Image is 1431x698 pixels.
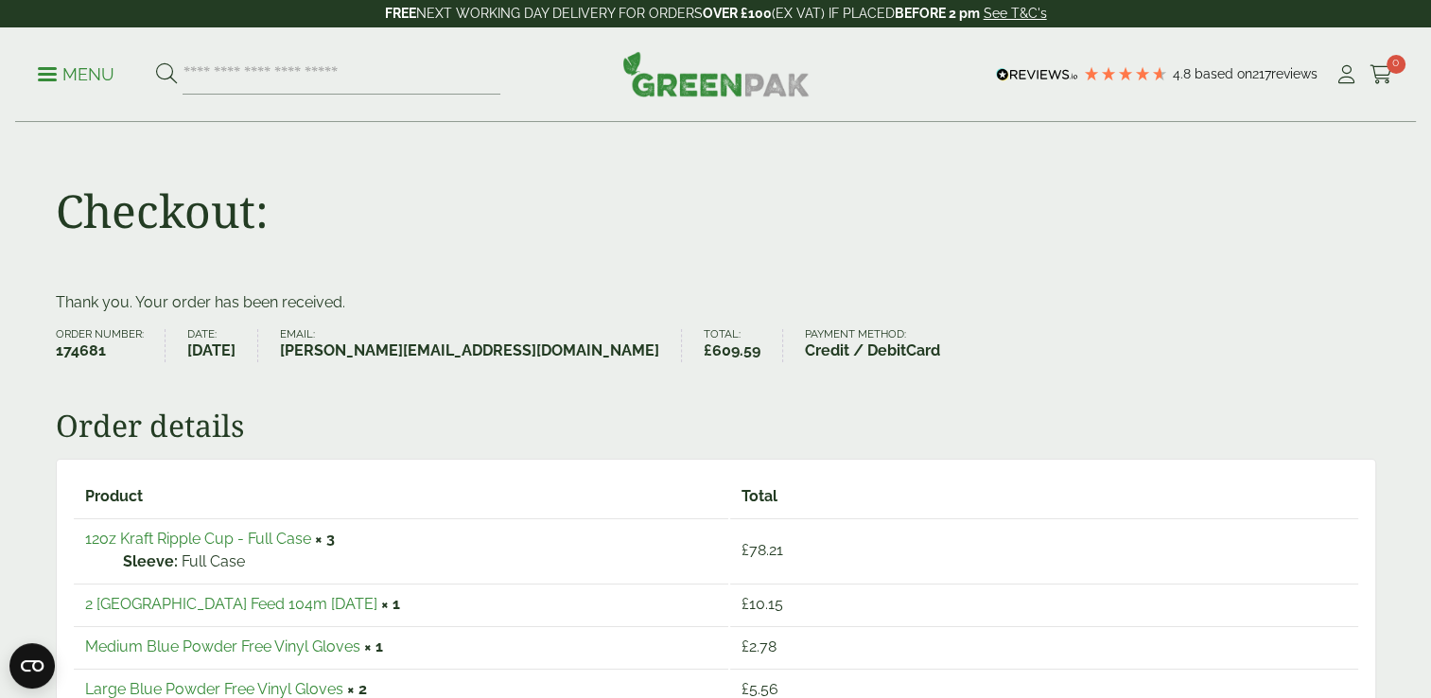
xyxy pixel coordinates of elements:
i: Cart [1370,65,1393,84]
strong: [PERSON_NAME][EMAIL_ADDRESS][DOMAIN_NAME] [280,340,659,362]
a: Large Blue Powder Free Vinyl Gloves [85,680,343,698]
span: £ [742,595,749,613]
strong: × 3 [315,530,335,548]
li: Email: [280,329,682,362]
li: Order number: [56,329,166,362]
strong: FREE [385,6,416,21]
a: Menu [38,63,114,82]
bdi: 5.56 [742,680,778,698]
span: £ [742,541,749,559]
i: My Account [1335,65,1358,84]
a: 12oz Kraft Ripple Cup - Full Case [85,530,311,548]
bdi: 609.59 [704,341,760,359]
bdi: 10.15 [742,595,783,613]
span: £ [742,680,749,698]
strong: BEFORE 2 pm [895,6,980,21]
p: Menu [38,63,114,86]
a: 0 [1370,61,1393,89]
span: 4.8 [1173,66,1195,81]
h1: Checkout: [56,183,269,238]
th: Total [730,477,1357,516]
strong: × 1 [381,595,400,613]
li: Total: [704,329,783,362]
strong: × 2 [347,680,367,698]
strong: Credit / DebitCard [805,340,940,362]
strong: [DATE] [187,340,236,362]
th: Product [74,477,729,516]
strong: 174681 [56,340,144,362]
div: 4.77 Stars [1083,65,1168,82]
span: £ [704,341,712,359]
strong: Sleeve: [123,550,178,573]
li: Date: [187,329,258,362]
img: GreenPak Supplies [622,51,810,96]
bdi: 78.21 [742,541,783,559]
span: 217 [1252,66,1271,81]
strong: OVER £100 [703,6,772,21]
p: Thank you. Your order has been received. [56,291,1376,314]
span: Based on [1195,66,1252,81]
strong: × 1 [364,637,383,655]
p: Full Case [123,550,718,573]
span: 0 [1387,55,1405,74]
button: Open CMP widget [9,643,55,689]
a: Medium Blue Powder Free Vinyl Gloves [85,637,360,655]
span: £ [742,637,749,655]
img: REVIEWS.io [996,68,1078,81]
span: reviews [1271,66,1318,81]
h2: Order details [56,408,1376,444]
a: 2 [GEOGRAPHIC_DATA] Feed 104m [DATE] [85,595,377,613]
a: See T&C's [984,6,1047,21]
li: Payment method: [805,329,962,362]
bdi: 2.78 [742,637,777,655]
